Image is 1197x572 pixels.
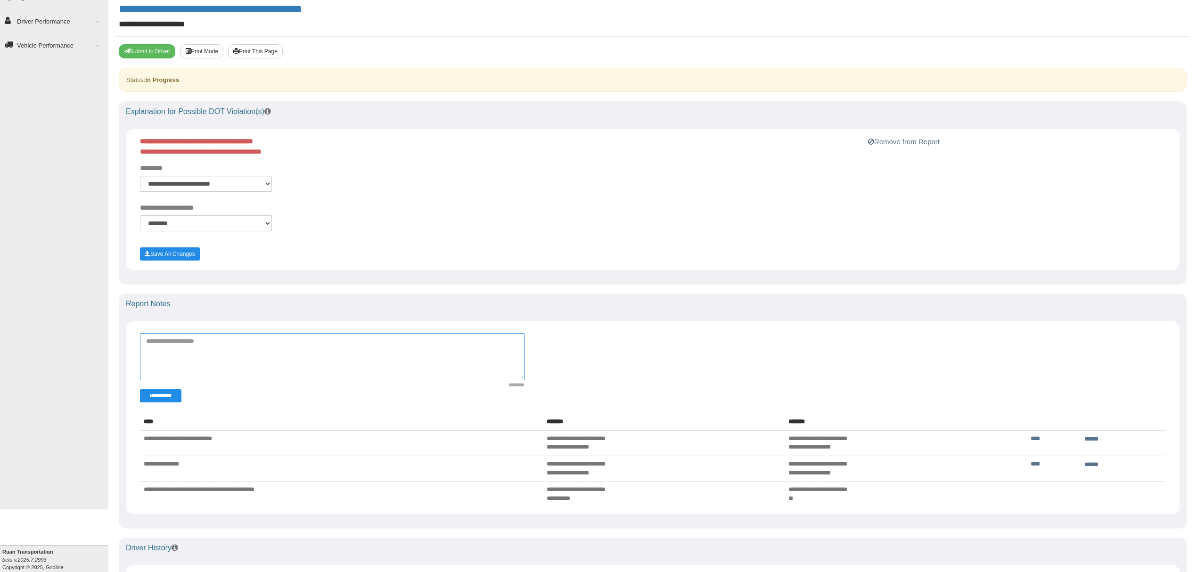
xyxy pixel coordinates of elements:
button: Print Mode [180,44,223,58]
button: Print This Page [228,44,283,58]
strong: In Progress [145,76,179,83]
button: Save [140,247,200,261]
button: Submit To Driver [119,44,175,58]
button: Remove from Report [865,136,943,147]
div: Explanation for Possible DOT Violation(s) [119,101,1187,122]
button: Change Filter Options [140,389,181,402]
div: Status: [119,68,1187,92]
i: beta v.2025.7.2993 [2,557,46,563]
div: Driver History [119,538,1187,558]
div: Report Notes [119,294,1187,314]
b: Ruan Transportation [2,549,53,555]
div: Copyright © 2025, Gridline [2,548,108,571]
